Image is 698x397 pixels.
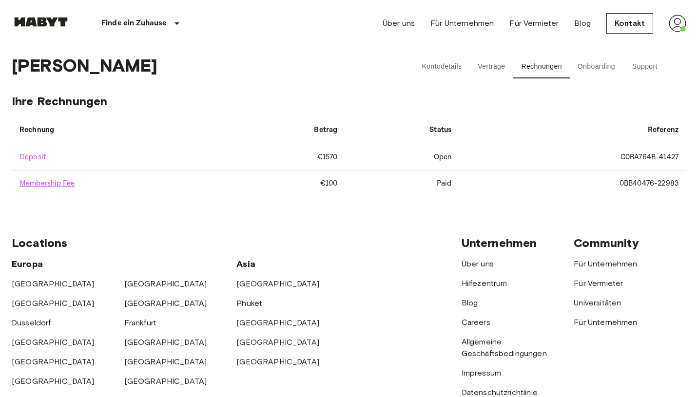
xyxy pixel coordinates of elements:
[462,279,507,288] a: Hilfezentrum
[227,116,345,144] th: Betrag
[236,259,255,269] span: Asia
[462,259,494,268] a: Über uns
[462,388,538,397] a: Datenschutzrichtlinie
[430,18,494,29] a: Für Unternehmen
[462,236,537,250] span: Unternehmen
[462,298,478,307] a: Blog
[383,18,415,29] a: Über uns
[227,144,345,170] td: €1570
[12,236,67,250] span: Locations
[236,299,262,308] a: Phuket
[345,144,459,170] td: Open
[236,279,319,288] a: [GEOGRAPHIC_DATA]
[124,357,207,366] a: [GEOGRAPHIC_DATA]
[12,318,51,327] a: Dusseldorf
[623,55,667,78] button: Support
[459,170,686,196] td: 0BB40476-22983
[124,377,207,386] a: [GEOGRAPHIC_DATA]
[12,94,686,109] span: Ihre Rechnungen
[12,357,95,366] a: [GEOGRAPHIC_DATA]
[124,338,207,347] a: [GEOGRAPHIC_DATA]
[345,116,459,144] th: Status
[462,368,501,378] a: Impressum
[574,298,621,307] a: Universitäten
[462,337,547,358] a: Allgemeine Geschäftsbedingungen
[12,338,95,347] a: [GEOGRAPHIC_DATA]
[509,18,559,29] a: Für Vermieter
[459,116,686,144] th: Referenz
[414,55,470,78] button: Kontodetails
[236,318,319,327] a: [GEOGRAPHIC_DATA]
[124,279,207,288] a: [GEOGRAPHIC_DATA]
[12,55,387,78] span: [PERSON_NAME]
[12,259,43,269] span: Europa
[12,279,95,288] a: [GEOGRAPHIC_DATA]
[513,55,569,78] button: Rechnungen
[236,357,319,366] a: [GEOGRAPHIC_DATA]
[574,18,591,29] a: Blog
[469,55,513,78] button: Verträge
[124,299,207,308] a: [GEOGRAPHIC_DATA]
[570,55,623,78] button: Onboarding
[227,170,345,196] td: €100
[12,299,95,308] a: [GEOGRAPHIC_DATA]
[574,279,623,288] a: Für Vermieter
[462,318,490,327] a: Careers
[606,13,653,34] a: Kontakt
[574,259,637,268] a: Für Unternehmen
[574,318,637,327] a: Für Unternehmen
[19,152,46,162] a: Deposit
[459,144,686,170] td: C0BA764B-41427
[19,179,75,188] a: Membership Fee
[669,15,686,32] img: avatar
[345,170,459,196] td: Paid
[574,236,639,250] span: Community
[12,116,686,197] table: invoices table
[236,338,319,347] a: [GEOGRAPHIC_DATA]
[12,17,70,27] img: Habyt
[124,318,156,327] a: Frankfurt
[12,377,95,386] a: [GEOGRAPHIC_DATA]
[12,116,227,144] th: Rechnung
[101,18,167,29] p: Finde ein Zuhause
